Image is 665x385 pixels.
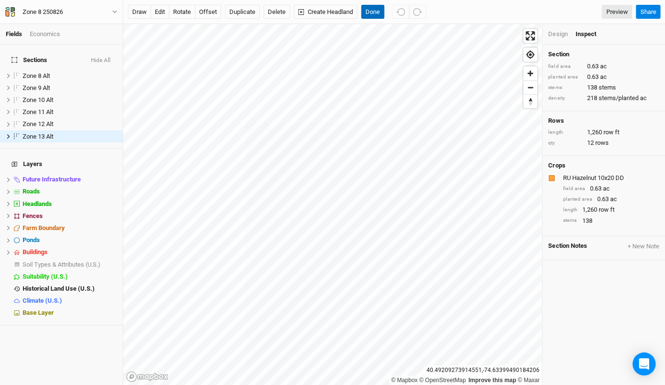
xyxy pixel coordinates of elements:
div: length [563,206,577,214]
span: row ft [603,128,619,137]
span: stems [598,83,615,92]
div: Inspect [575,30,609,38]
div: field area [563,185,585,192]
div: Suitability (U.S.) [23,273,117,281]
span: row ft [598,205,614,214]
a: OpenStreetMap [419,377,466,384]
span: Future Infrastructure [23,176,81,183]
div: Design [548,30,567,38]
div: Zone 8 250826 [23,7,63,17]
button: Done [361,5,384,19]
span: Zone 12 Alt [23,120,53,128]
span: Climate (U.S.) [23,297,62,304]
button: Enter fullscreen [523,29,537,43]
div: Future Infrastructure [23,176,117,183]
span: Zone 10 Alt [23,96,53,103]
div: 1,260 [548,128,659,137]
div: Zone 12 Alt [23,120,117,128]
div: 218 [548,94,659,103]
button: Undo (^z) [392,5,409,19]
span: Zone 9 Alt [23,84,50,91]
button: + New Note [627,242,659,251]
span: Suitability (U.S.) [23,273,68,280]
span: ac [600,73,606,81]
div: Historical Land Use (U.S.) [23,285,117,293]
a: Fields [6,30,22,38]
span: Historical Land Use (U.S.) [23,285,95,292]
div: Climate (U.S.) [23,297,117,305]
div: Roads [23,188,117,195]
span: Reset bearing to north [523,95,537,108]
div: 0.63 [563,184,659,193]
span: Buildings [23,248,48,256]
div: Headlands [23,200,117,208]
button: draw [128,5,151,19]
div: length [548,129,582,136]
a: Mapbox logo [126,371,168,382]
a: Maxar [517,377,540,384]
button: Duplicate [225,5,260,19]
div: stems [548,84,582,91]
button: Find my location [523,48,537,62]
button: Hide All [90,57,111,64]
button: Zoom in [523,66,537,80]
button: offset [195,5,221,19]
button: Zone 8 250826 [5,7,118,17]
span: Zone 13 Alt [23,133,53,140]
button: Create Headland [294,5,357,19]
h4: Layers [6,154,117,174]
div: Zone 8 Alt [23,72,117,80]
canvas: Map [123,24,541,385]
div: 0.63 [548,62,659,71]
div: Fences [23,212,117,220]
h4: Rows [548,117,659,125]
div: Base Layer [23,309,117,317]
button: edit [151,5,169,19]
h4: Crops [548,162,565,169]
button: Share [636,5,660,19]
span: Fences [23,212,43,219]
span: Zone 8 Alt [23,72,50,79]
span: ac [610,195,616,204]
div: Zone 11 Alt [23,108,117,116]
button: Zoom out [523,80,537,94]
div: Buildings [23,248,117,256]
span: Ponds [23,236,40,244]
div: field area [548,63,582,70]
span: Sections [12,56,47,64]
div: stems [563,217,577,224]
div: 138 [548,83,659,92]
div: 12 [548,139,659,147]
div: planted area [563,196,592,203]
span: ac [600,62,606,71]
div: Zone 13 Alt [23,133,117,141]
div: Zone 9 Alt [23,84,117,92]
div: RU Hazelnut 10x20 DD [563,174,657,182]
button: Delete [263,5,290,19]
span: stems/planted ac [598,94,646,103]
div: 0.63 [548,73,659,81]
a: Mapbox [391,377,417,384]
span: Section Notes [548,242,587,251]
div: Open Intercom Messenger [632,352,655,375]
div: density [548,95,582,102]
h4: Section [548,51,659,58]
div: 1,260 [563,205,659,214]
span: Base Layer [23,309,54,316]
div: qty [548,140,582,147]
span: Roads [23,188,40,195]
span: ac [602,184,609,193]
div: 0.63 [563,195,659,204]
button: Redo (^Z) [409,5,426,19]
div: Economics [30,30,60,38]
span: Headlands [23,200,52,207]
button: rotate [169,5,195,19]
span: Farm Boundary [23,224,65,231]
button: Reset bearing to north [523,94,537,108]
span: rows [595,139,608,147]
